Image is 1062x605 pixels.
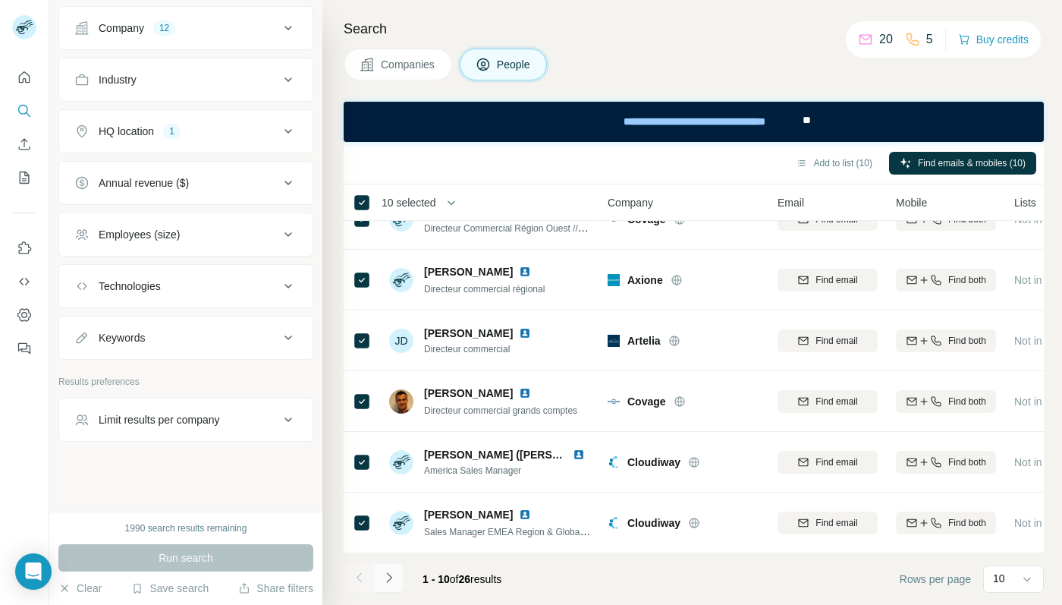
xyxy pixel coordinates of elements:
span: Find both [948,395,986,408]
span: People [497,57,532,72]
img: LinkedIn logo [519,266,531,278]
span: Company [608,195,653,210]
button: Company12 [59,10,313,46]
img: Logo of Cloudiway [608,456,620,468]
span: Find email [815,395,857,408]
button: Find both [896,269,996,291]
img: Logo of Axione [608,274,620,286]
div: Annual revenue ($) [99,175,189,191]
div: HQ location [99,124,154,139]
button: Add to list (10) [785,152,883,175]
span: Cloudiway [627,515,680,531]
span: Covage [627,394,666,409]
div: Open Intercom Messenger [15,553,52,590]
div: Company [99,20,144,36]
button: Dashboard [12,301,36,329]
button: Enrich CSV [12,131,36,158]
img: Logo of Cloudiway [608,517,620,529]
img: LinkedIn logo [519,387,531,399]
button: Search [12,97,36,124]
button: Find email [778,512,878,534]
button: Industry [59,61,313,98]
span: [PERSON_NAME] [424,264,513,279]
span: Artelia [627,333,661,348]
p: 5 [926,30,933,49]
span: 26 [459,573,471,585]
span: Find both [948,334,986,348]
iframe: Banner [344,102,1044,142]
span: Find email [815,516,857,530]
img: LinkedIn logo [519,509,531,521]
span: Lists [1014,195,1036,210]
button: Share filters [238,581,313,596]
button: My lists [12,164,36,191]
button: Find email [778,451,878,474]
button: Limit results per company [59,402,313,438]
button: Quick start [12,64,36,91]
button: Find both [896,390,996,413]
button: Save search [131,581,209,596]
img: Avatar [389,389,413,414]
div: Technologies [99,279,161,294]
span: results [423,573,501,585]
button: Clear [58,581,102,596]
h4: Search [344,18,1044,39]
div: 1 [163,124,181,138]
button: Feedback [12,335,36,362]
span: America Sales Manager [424,464,591,477]
div: Industry [99,72,137,87]
span: Find both [948,455,986,469]
div: Limit results per company [99,412,220,427]
span: Directeur commercial régional [424,284,545,295]
span: [PERSON_NAME] [424,326,513,341]
span: Directeur commercial grands comptes [424,405,577,416]
img: LinkedIn logo [519,327,531,339]
span: 10 selected [382,195,436,210]
div: JD [389,329,413,353]
button: Find both [896,512,996,534]
span: Companies [381,57,436,72]
span: [PERSON_NAME] ([PERSON_NAME] [424,449,608,461]
button: Find email [778,329,878,352]
span: Find both [948,273,986,287]
span: Find email [815,455,857,469]
p: 10 [993,571,1005,586]
button: Use Surfe API [12,268,36,295]
span: Find emails & mobiles (10) [918,156,1026,170]
img: Avatar [389,450,413,474]
div: 12 [153,21,175,35]
button: HQ location1 [59,113,313,150]
img: Logo of Covage [608,395,620,408]
div: Keywords [99,330,145,345]
span: Cloudiway [627,455,680,470]
img: Logo of Artelia [608,335,620,347]
span: Email [778,195,804,210]
button: Employees (size) [59,216,313,253]
button: Buy credits [958,29,1029,50]
span: Sales Manager EMEA Region & Global Partner Program Manager [424,525,690,537]
button: Keywords [59,320,313,356]
span: Mobile [896,195,927,210]
span: Directeur commercial [424,342,537,356]
button: Find emails & mobiles (10) [889,152,1036,175]
button: Navigate to next page [374,562,404,593]
button: Annual revenue ($) [59,165,313,201]
span: 1 - 10 [423,573,450,585]
span: [PERSON_NAME] [424,386,513,401]
span: Axione [627,273,663,288]
button: Find email [778,269,878,291]
p: 20 [879,30,893,49]
span: of [450,573,459,585]
span: [PERSON_NAME] [424,507,513,522]
button: Use Surfe on LinkedIn [12,235,36,262]
p: Results preferences [58,375,313,389]
div: 1990 search results remaining [125,521,247,535]
span: Find email [815,334,857,348]
img: Avatar [389,511,413,535]
button: Find email [778,390,878,413]
img: Avatar [389,268,413,292]
span: Find email [815,273,857,287]
button: Technologies [59,268,313,304]
img: LinkedIn logo [573,449,585,461]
